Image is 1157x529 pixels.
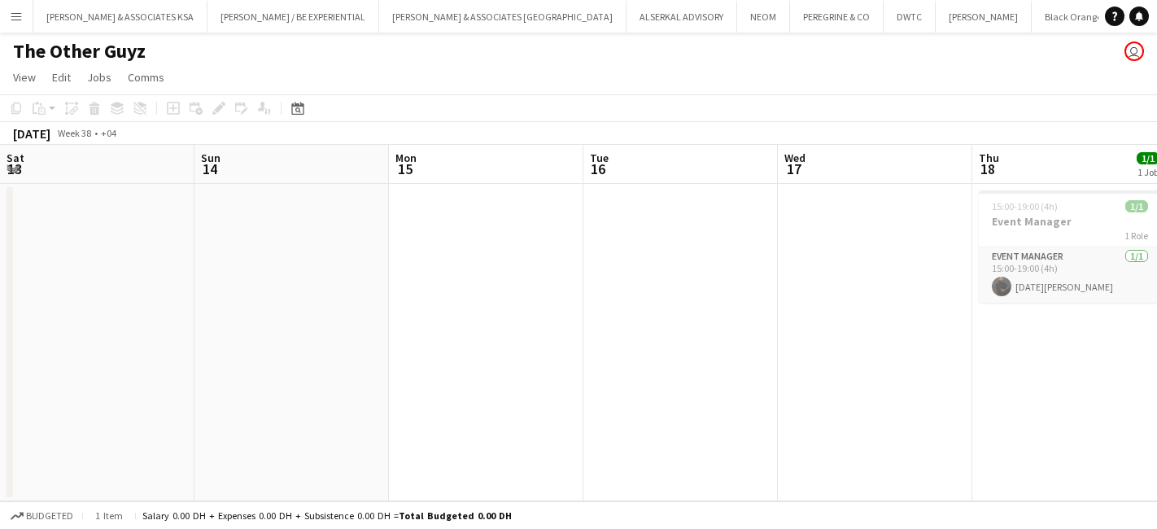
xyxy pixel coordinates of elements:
[101,127,116,139] div: +04
[121,67,171,88] a: Comms
[199,160,220,178] span: 14
[207,1,379,33] button: [PERSON_NAME] / BE EXPERIENTIAL
[4,160,24,178] span: 13
[1032,1,1116,33] button: Black Orange
[142,509,512,522] div: Salary 0.00 DH + Expenses 0.00 DH + Subsistence 0.00 DH =
[587,160,609,178] span: 16
[393,160,417,178] span: 15
[1124,42,1144,61] app-user-avatar: Glenda Castelino
[52,70,71,85] span: Edit
[784,151,806,165] span: Wed
[13,70,36,85] span: View
[201,151,220,165] span: Sun
[54,127,94,139] span: Week 38
[1124,230,1148,242] span: 1 Role
[128,70,164,85] span: Comms
[33,1,207,33] button: [PERSON_NAME] & ASSOCIATES KSA
[7,151,24,165] span: Sat
[87,70,111,85] span: Jobs
[590,151,609,165] span: Tue
[26,510,73,522] span: Budgeted
[737,1,790,33] button: NEOM
[46,67,77,88] a: Edit
[884,1,936,33] button: DWTC
[379,1,627,33] button: [PERSON_NAME] & ASSOCIATES [GEOGRAPHIC_DATA]
[8,507,76,525] button: Budgeted
[399,509,512,522] span: Total Budgeted 0.00 DH
[90,509,129,522] span: 1 item
[790,1,884,33] button: PEREGRINE & CO
[7,67,42,88] a: View
[395,151,417,165] span: Mon
[979,151,999,165] span: Thu
[13,125,50,142] div: [DATE]
[13,39,146,63] h1: The Other Guyz
[627,1,737,33] button: ALSERKAL ADVISORY
[992,200,1058,212] span: 15:00-19:00 (4h)
[782,160,806,178] span: 17
[1125,200,1148,212] span: 1/1
[936,1,1032,33] button: [PERSON_NAME]
[81,67,118,88] a: Jobs
[976,160,999,178] span: 18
